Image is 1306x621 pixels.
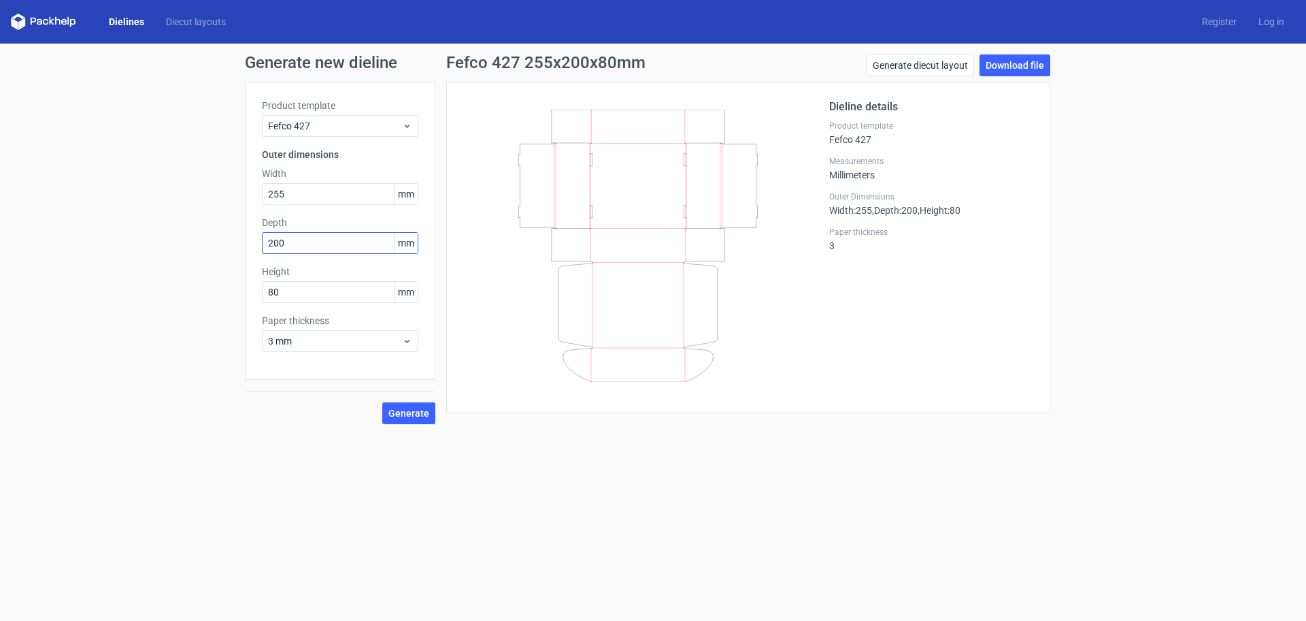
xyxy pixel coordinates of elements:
span: mm [394,184,418,204]
a: Log in [1248,15,1295,29]
span: mm [394,233,418,253]
span: , Depth : 200 [872,205,918,216]
h1: Generate new dieline [245,54,1061,71]
div: 3 [829,227,1033,251]
a: Dielines [98,15,155,29]
div: Fefco 427 [829,121,1033,145]
label: Paper thickness [262,314,418,328]
a: Diecut layouts [155,15,237,29]
h3: Outer dimensions [262,148,418,161]
a: Download file [979,54,1050,76]
a: Register [1191,15,1248,29]
label: Height [262,265,418,278]
span: mm [394,282,418,302]
label: Width [262,167,418,180]
label: Measurements [829,156,1033,167]
span: Width : 255 [829,205,872,216]
label: Depth [262,216,418,229]
label: Paper thickness [829,227,1033,238]
label: Outer Dimensions [829,191,1033,202]
div: Millimeters [829,156,1033,180]
h1: Fefco 427 255x200x80mm [446,54,646,71]
a: Generate diecut layout [867,54,974,76]
h2: Dieline details [829,99,1033,115]
label: Product template [262,99,418,112]
span: Fefco 427 [268,119,402,133]
button: Generate [382,402,435,424]
span: , Height : 80 [918,205,960,216]
span: Generate [388,409,429,418]
label: Product template [829,121,1033,131]
span: 3 mm [268,334,402,348]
